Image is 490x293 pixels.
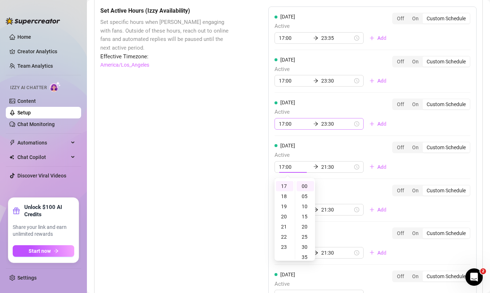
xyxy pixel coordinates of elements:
span: arrow-right [54,248,59,254]
input: End time [321,34,353,42]
div: 10 [297,201,314,212]
div: 35 [297,252,314,262]
span: Start now [29,248,51,254]
span: arrow-right [313,250,318,255]
span: plus [369,164,374,169]
button: Add [364,32,392,44]
div: 25 [297,232,314,242]
span: plus [369,35,374,41]
div: segmented control [392,271,470,282]
span: Active [275,151,392,160]
div: Custom Schedule [423,56,470,67]
button: Start nowarrow-right [13,245,74,257]
span: Share your link and earn unlimited rewards [13,224,74,238]
span: thunderbolt [9,140,15,146]
input: End time [321,163,353,171]
div: 20 [276,212,293,222]
h5: Set Active Hours (Izzy Availability) [100,7,232,15]
span: Active [275,237,392,246]
div: Custom Schedule [423,142,470,152]
span: 2 [480,268,486,274]
div: 30 [297,242,314,252]
span: arrow-right [313,35,318,41]
div: Custom Schedule [423,185,470,196]
button: Add [364,161,392,173]
input: End time [321,206,353,214]
span: [DATE] [280,100,295,105]
button: Add [364,247,392,259]
div: 18 [276,191,293,201]
span: arrow-right [313,164,318,169]
div: 05 [297,191,314,201]
span: Active [275,22,392,31]
div: Off [393,56,408,67]
a: Home [17,34,31,40]
span: plus [369,250,374,255]
span: Add [377,207,386,213]
strong: Unlock $100 AI Credits [24,204,74,218]
div: Off [393,142,408,152]
span: plus [369,207,374,212]
input: End time [321,120,353,128]
span: [DATE] [280,14,295,20]
div: Off [393,185,408,196]
span: Add [377,121,386,127]
span: Chat Copilot [17,151,69,163]
a: Setup [17,110,31,116]
span: Automations [17,137,69,148]
a: Creator Analytics [17,46,75,57]
div: 15 [297,212,314,222]
input: Start time [279,163,310,171]
span: Add [377,250,386,256]
div: Off [393,271,408,281]
span: Active [275,280,392,289]
input: Start time [279,34,310,42]
div: Off [393,99,408,109]
span: Active [275,108,392,117]
input: End time [321,77,353,85]
input: Start time [279,120,310,128]
div: segmented control [392,227,470,239]
iframe: Intercom live chat [465,268,483,286]
a: Content [17,98,36,104]
span: Set specific hours when [PERSON_NAME] engaging with fans. Outside of these hours, reach out to on... [100,18,232,52]
div: 17 [276,181,293,191]
a: Chat Monitoring [17,121,55,127]
span: Active [275,194,392,203]
span: Izzy AI Chatter [10,84,47,91]
div: Off [393,228,408,238]
button: Add [364,118,392,130]
div: segmented control [392,13,470,24]
div: Custom Schedule [423,228,470,238]
span: gift [13,207,20,214]
div: 20 [297,222,314,232]
div: Custom Schedule [423,271,470,281]
div: On [408,99,423,109]
div: On [408,142,423,152]
div: 22 [276,232,293,242]
a: Settings [17,275,37,281]
div: segmented control [392,99,470,110]
div: On [408,228,423,238]
span: Active [275,65,392,74]
span: Effective Timezone: [100,53,232,61]
span: [DATE] [280,143,295,148]
span: arrow-right [313,78,318,83]
span: arrow-right [313,121,318,126]
div: On [408,185,423,196]
a: America/Los_Angeles [100,61,149,69]
img: AI Chatter [50,81,61,92]
div: On [408,271,423,281]
div: segmented control [392,185,470,196]
span: Add [377,35,386,41]
span: [DATE] [280,272,295,277]
div: segmented control [392,56,470,67]
div: Off [393,13,408,24]
div: 23 [276,242,293,252]
a: Team Analytics [17,63,53,69]
img: Chat Copilot [9,155,14,160]
span: Add [377,164,386,170]
div: 00 [297,181,314,191]
span: [DATE] [280,57,295,63]
div: On [408,56,423,67]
